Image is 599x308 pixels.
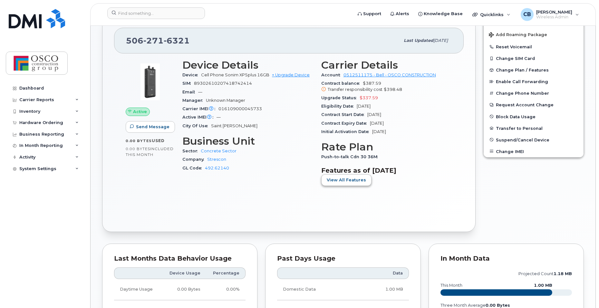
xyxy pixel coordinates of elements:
span: Last updated [404,38,433,43]
td: Daytime Usage [114,279,162,300]
span: CB [523,11,531,18]
a: 492.62140 [205,166,229,170]
span: Knowledge Base [424,11,463,17]
a: Alerts [386,7,414,20]
span: Change Plan / Features [496,68,549,72]
span: Send Message [136,124,169,130]
div: Last Months Data Behavior Usage [114,255,246,262]
a: + Upgrade Device [272,72,310,77]
span: Manager [182,98,206,103]
span: Saint [PERSON_NAME] [211,123,257,128]
div: In Month Data [440,255,572,262]
span: Company [182,157,207,162]
span: GL Code [182,166,205,170]
span: Transfer responsibility cost [328,87,382,92]
span: Upgrade Status [321,95,360,100]
span: [DATE] [370,121,384,126]
span: 271 [143,36,164,45]
td: 1.00 MB [351,279,409,300]
span: Active IMEI [182,115,217,120]
span: 89302610207418742414 [194,81,252,86]
button: Enable Call Forwarding [484,76,584,87]
h3: Device Details [182,59,314,71]
td: 0.00 Bytes [162,279,206,300]
span: Contract balance [321,81,363,86]
span: Cell Phone Sonim XP5plus 16GB [201,72,269,77]
h3: Rate Plan [321,141,452,153]
span: City Of Use [182,123,211,128]
span: Support [363,11,381,17]
span: Contract Start Date [321,112,367,117]
span: Alerts [396,11,409,17]
span: Suspend/Cancel Device [496,137,549,142]
span: Add Roaming Package [489,32,547,38]
div: Past Days Usage [277,255,409,262]
h3: Carrier Details [321,59,452,71]
span: Active [133,109,147,115]
button: Add Roaming Package [484,28,584,41]
span: 016109000045733 [218,106,262,111]
span: Account [321,72,343,77]
span: Quicklinks [480,12,504,17]
span: used [152,138,165,143]
button: Reset Voicemail [484,41,584,53]
button: Send Message [126,121,175,133]
span: Device [182,72,201,77]
span: $387.59 [321,81,452,92]
tspan: 0.00 Bytes [486,303,510,308]
a: Concrete Sector [201,149,237,153]
div: Quicklinks [468,8,515,21]
input: Find something... [107,7,205,19]
th: Percentage [206,267,246,279]
text: this month [440,283,462,288]
button: Transfer to Personal [484,122,584,134]
span: [DATE] [372,129,386,134]
span: View All Features [327,177,366,183]
span: Carrier IMEI [182,106,218,111]
span: — [217,115,221,120]
span: [DATE] [433,38,448,43]
button: Change Plan / Features [484,64,584,76]
span: Eligibility Date [321,104,357,109]
button: Block Data Usage [484,111,584,122]
th: Device Usage [162,267,206,279]
tspan: 1.18 MB [554,271,572,276]
span: 506 [126,36,190,45]
button: Change IMEI [484,146,584,157]
td: 0.00% [206,279,246,300]
span: 0.00 Bytes [126,139,152,143]
button: Request Account Change [484,99,584,111]
img: image20231002-3703462-g8lui1.jpeg [131,63,169,101]
span: Wireless Admin [536,14,572,20]
span: — [198,90,202,94]
span: [DATE] [357,104,371,109]
span: Email [182,90,198,94]
h3: Features as of [DATE] [321,167,452,174]
text: 1.00 MB [534,283,552,288]
th: Data [351,267,409,279]
button: Change Phone Number [484,87,584,99]
span: Push-to-talk Cdn 30 36M [321,154,381,159]
span: $337.59 [360,95,378,100]
div: Christine Boyd [516,8,584,21]
span: $398.48 [384,87,402,92]
a: Strescon [207,157,226,162]
a: Knowledge Base [414,7,467,20]
button: View All Features [321,174,372,186]
td: Domestic Data [277,279,351,300]
span: Contract Expiry Date [321,121,370,126]
text: three month average [440,303,510,308]
a: 0512511175 - Bell - OSCO CONSTRUCTION [343,72,436,77]
span: Initial Activation Date [321,129,372,134]
text: projected count [518,271,572,276]
button: Change SIM Card [484,53,584,64]
span: Enable Call Forwarding [496,79,548,84]
span: SIM [182,81,194,86]
a: Support [353,7,386,20]
span: 6321 [164,36,190,45]
span: [DATE] [367,112,381,117]
span: Unknown Manager [206,98,245,103]
span: 0.00 Bytes [126,147,150,151]
h3: Business Unit [182,135,314,147]
span: Sector [182,149,201,153]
